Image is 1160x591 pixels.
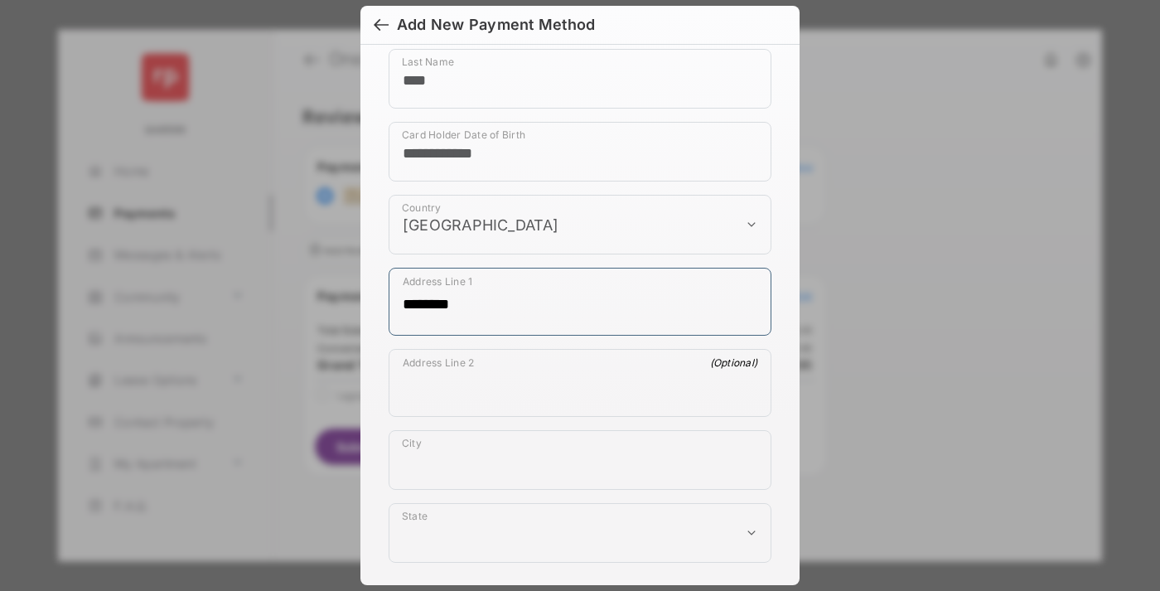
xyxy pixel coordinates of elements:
[389,503,771,563] div: payment_method_screening[postal_addresses][administrativeArea]
[389,195,771,254] div: payment_method_screening[postal_addresses][country]
[389,430,771,490] div: payment_method_screening[postal_addresses][locality]
[389,349,771,417] div: payment_method_screening[postal_addresses][addressLine2]
[397,16,595,34] div: Add New Payment Method
[389,268,771,336] div: payment_method_screening[postal_addresses][addressLine1]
